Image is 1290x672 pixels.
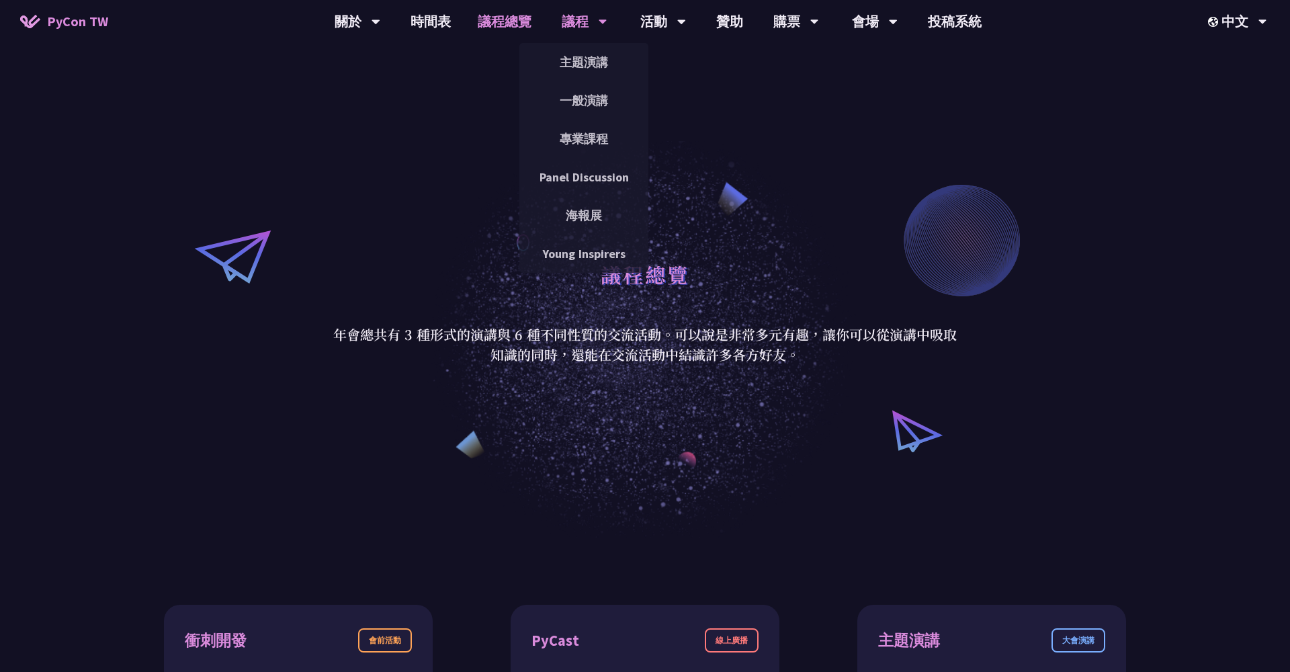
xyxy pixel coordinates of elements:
a: Young Inspirers [519,238,648,269]
div: 大會演講 [1051,628,1105,653]
span: PyCon TW [47,11,108,32]
a: 海報展 [519,200,648,231]
a: 專業課程 [519,123,648,155]
a: PyCon TW [7,5,122,38]
img: Home icon of PyCon TW 2025 [20,15,40,28]
div: PyCast [531,629,579,653]
div: 會前活動 [358,628,412,653]
a: 一般演講 [519,85,648,116]
a: Panel Discussion [519,161,648,193]
div: 主題演講 [878,629,940,653]
p: 年會總共有 3 種形式的演講與 6 種不同性質的交流活動。可以說是非常多元有趣，讓你可以從演講中吸取知識的同時，還能在交流活動中結識許多各方好友。 [333,325,957,365]
div: 衝刺開發 [185,629,247,653]
img: Locale Icon [1208,17,1221,27]
div: 線上廣播 [705,628,759,653]
h1: 議程總覽 [601,254,689,294]
a: 主題演講 [519,46,648,78]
